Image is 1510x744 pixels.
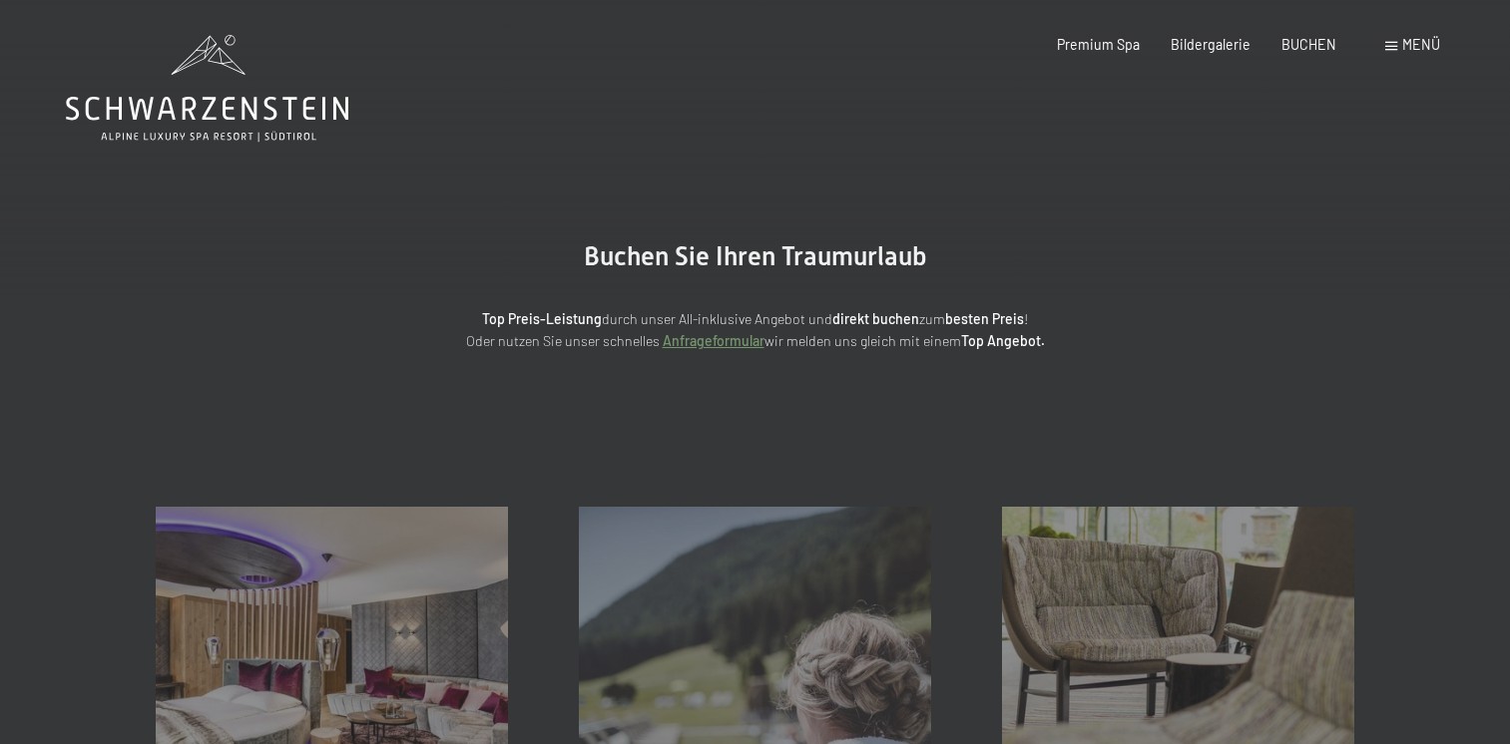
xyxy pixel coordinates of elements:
[482,310,602,327] strong: Top Preis-Leistung
[1402,36,1440,53] span: Menü
[832,310,919,327] strong: direkt buchen
[961,332,1045,349] strong: Top Angebot.
[1171,36,1251,53] a: Bildergalerie
[1281,36,1336,53] a: BUCHEN
[584,241,927,271] span: Buchen Sie Ihren Traumurlaub
[316,308,1195,353] p: durch unser All-inklusive Angebot und zum ! Oder nutzen Sie unser schnelles wir melden uns gleich...
[663,332,764,349] a: Anfrageformular
[1057,36,1140,53] a: Premium Spa
[945,310,1024,327] strong: besten Preis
